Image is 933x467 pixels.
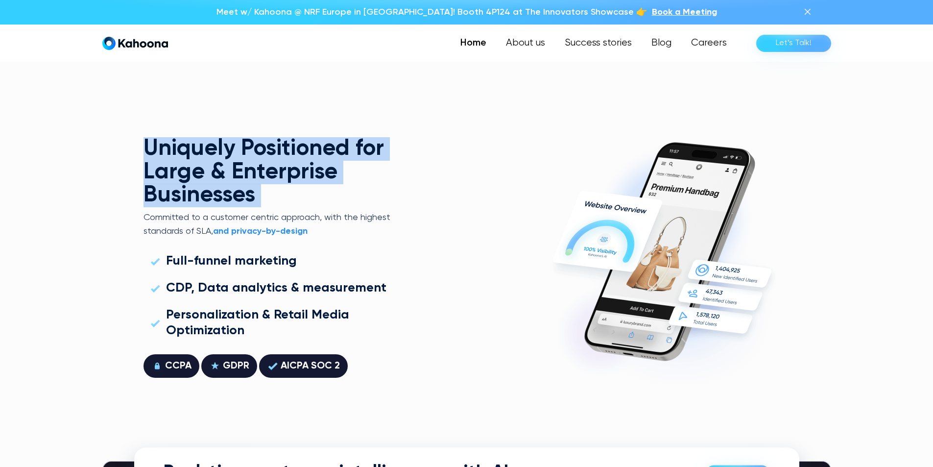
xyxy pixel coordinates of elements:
[776,35,812,51] div: Let’s Talk!
[223,358,249,374] div: GDPR
[652,8,717,17] span: Book a Meeting
[642,33,681,53] a: Blog
[102,36,168,50] a: home
[213,227,308,236] strong: and privacy-by-design
[756,35,831,52] a: Let’s Talk!
[652,6,717,19] a: Book a Meeting
[281,358,340,374] div: AICPA SOC 2
[555,33,642,53] a: Success stories
[144,137,393,208] h2: Uniquely Positioned for Large & Enterprise Businesses
[166,281,386,296] div: CDP, Data analytics & measurement
[451,33,496,53] a: Home
[165,358,191,374] div: CCPA
[681,33,737,53] a: Careers
[216,6,647,19] p: Meet w/ Kahoona @ NRF Europe in [GEOGRAPHIC_DATA]! Booth 4P124 at The Innovators Showcase 👉
[144,211,393,238] p: Committed to a customer centric approach, with the highest standards of SLA,
[166,254,297,269] div: Full-funnel marketing
[496,33,555,53] a: About us
[166,308,387,338] div: Personalization & Retail Media Optimization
